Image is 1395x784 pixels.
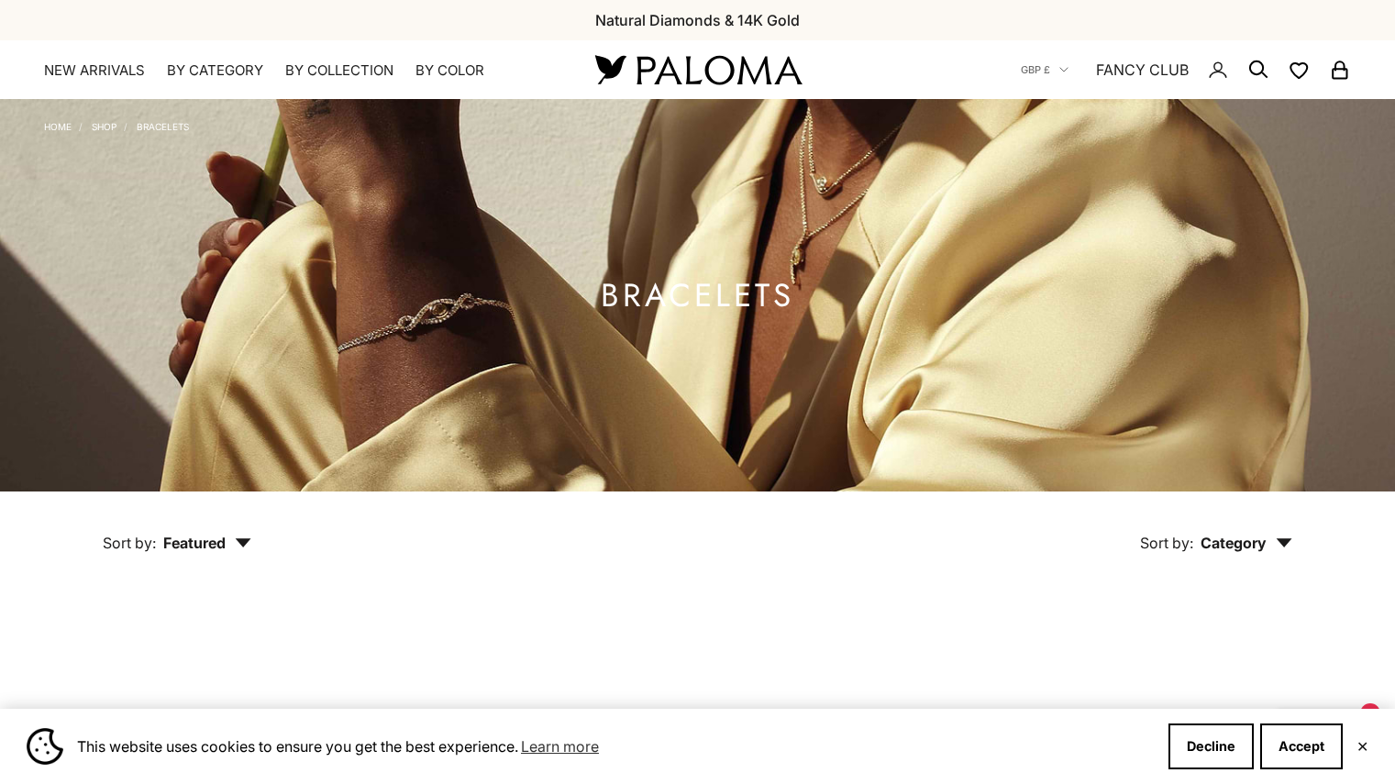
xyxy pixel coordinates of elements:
button: Close [1356,741,1368,752]
a: Home [44,121,72,132]
a: Bracelets [137,121,189,132]
nav: Primary navigation [44,61,551,80]
a: NEW ARRIVALS [44,61,145,80]
button: GBP £ [1021,61,1068,78]
span: Category [1201,534,1292,552]
nav: Breadcrumb [44,117,189,132]
summary: By Collection [285,61,393,80]
span: Featured [163,534,251,552]
img: Cookie banner [27,728,63,765]
a: Learn more [518,733,602,760]
span: Sort by: [1140,534,1193,552]
nav: Secondary navigation [1021,40,1351,99]
p: Natural Diamonds & 14K Gold [595,8,800,32]
span: GBP £ [1021,61,1050,78]
summary: By Color [415,61,484,80]
a: Shop [92,121,116,132]
span: Sort by: [103,534,156,552]
h1: Bracelets [601,284,794,307]
button: Sort by: Category [1098,491,1334,569]
span: This website uses cookies to ensure you get the best experience. [77,733,1154,760]
a: FANCY CLUB [1096,58,1189,82]
button: Sort by: Featured [61,491,293,569]
button: Accept [1260,723,1343,769]
summary: By Category [167,61,263,80]
button: Decline [1168,723,1254,769]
